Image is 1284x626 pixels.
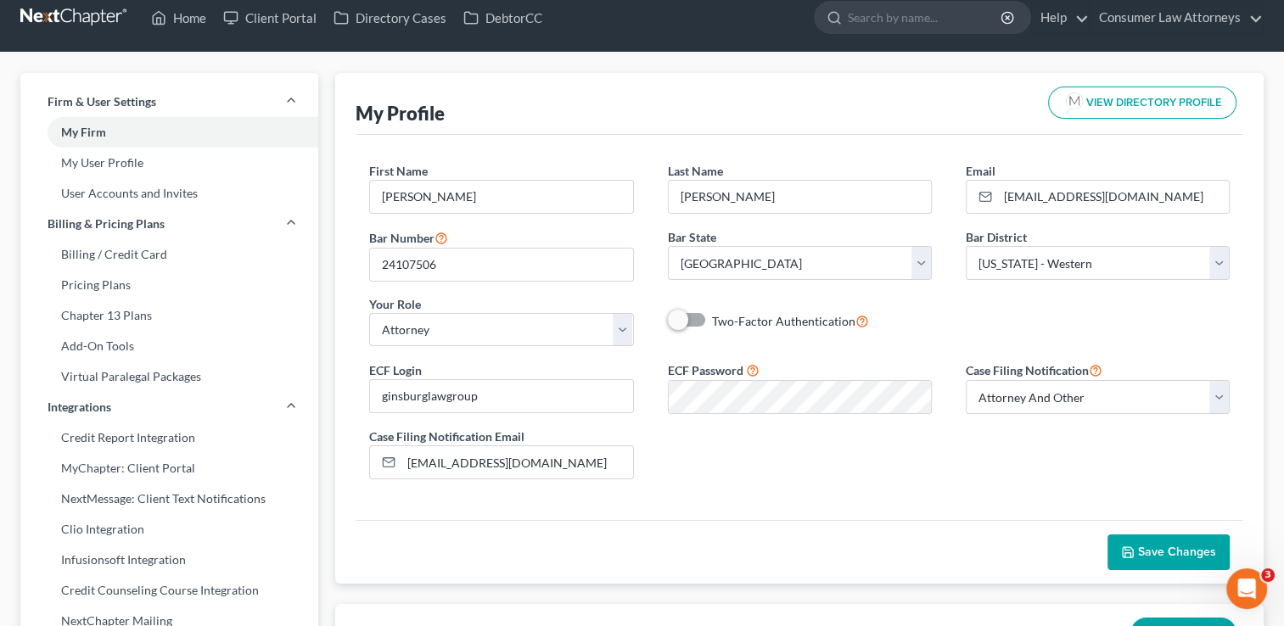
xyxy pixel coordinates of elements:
label: Case Filing Notification [966,360,1102,380]
input: Enter last name... [669,181,931,213]
span: Last Name [668,164,723,178]
input: Enter ecf login... [370,380,632,412]
label: Bar State [668,228,716,246]
a: My Firm [20,117,318,148]
a: Firm & User Settings [20,87,318,117]
a: Credit Counseling Course Integration [20,575,318,606]
button: VIEW DIRECTORY PROFILE [1048,87,1236,119]
label: Bar District [966,228,1027,246]
label: Bar Number [369,227,448,248]
a: Virtual Paralegal Packages [20,361,318,392]
img: modern-attorney-logo-488310dd42d0e56951fffe13e3ed90e038bc441dd813d23dff0c9337a977f38e.png [1063,91,1086,115]
span: Email [966,164,995,178]
iframe: Intercom live chat [1226,568,1267,609]
a: Chapter 13 Plans [20,300,318,331]
a: Help [1032,3,1089,33]
span: First Name [369,164,428,178]
div: My Profile [356,101,445,126]
span: Integrations [48,399,111,416]
span: Firm & User Settings [48,93,156,110]
span: VIEW DIRECTORY PROFILE [1086,98,1222,109]
a: MyChapter: Client Portal [20,453,318,483]
a: Clio Integration [20,514,318,545]
a: Billing / Credit Card [20,239,318,270]
input: Enter notification email.. [401,446,632,478]
a: Home [143,3,215,33]
button: Save Changes [1107,534,1230,570]
a: Consumer Law Attorneys [1091,3,1263,33]
a: Integrations [20,392,318,422]
a: Billing & Pricing Plans [20,209,318,239]
label: ECF Login [369,361,422,379]
a: Pricing Plans [20,270,318,300]
a: User Accounts and Invites [20,178,318,209]
a: My User Profile [20,148,318,178]
a: Credit Report Integration [20,422,318,453]
a: Infusionsoft Integration [20,545,318,575]
a: Add-On Tools [20,331,318,361]
input: Search by name... [848,2,1003,33]
span: Save Changes [1138,545,1216,559]
label: ECF Password [668,361,743,379]
a: Client Portal [215,3,325,33]
a: Directory Cases [325,3,455,33]
a: DebtorCC [455,3,551,33]
a: NextMessage: Client Text Notifications [20,483,318,514]
span: Your Role [369,297,421,311]
input: Enter first name... [370,181,632,213]
span: Two-Factor Authentication [712,314,855,328]
input: Enter email... [998,181,1229,213]
input: # [370,249,632,281]
span: 3 [1261,568,1275,582]
span: Billing & Pricing Plans [48,215,165,232]
label: Case Filing Notification Email [369,428,524,445]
